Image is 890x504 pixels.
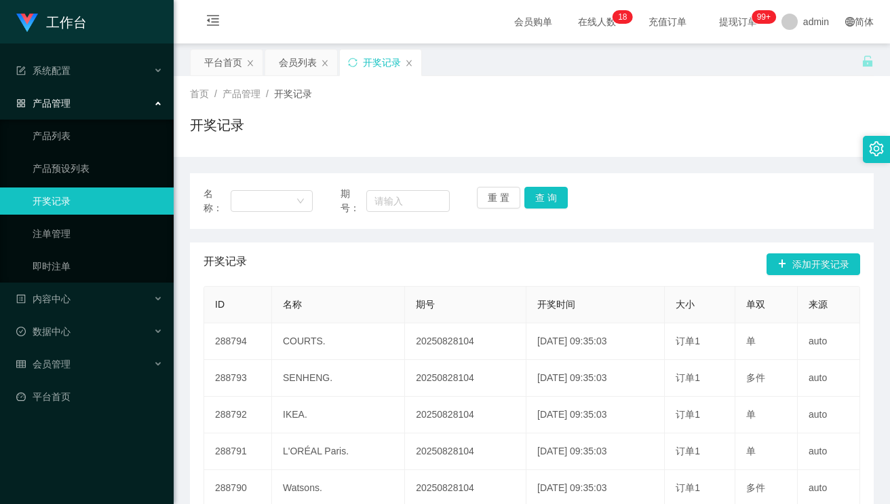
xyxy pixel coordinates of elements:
i: 图标: unlock [862,55,874,67]
button: 图标: plus添加开奖记录 [767,253,860,275]
td: SENHENG. [272,360,405,397]
span: 名称 [283,299,302,310]
td: auto [798,433,860,470]
td: [DATE] 09:35:03 [526,397,665,433]
p: 1 [618,10,623,24]
span: / [266,88,269,99]
a: 即时注单 [33,253,163,280]
span: 期号： [341,187,367,215]
td: 288793 [204,360,272,397]
span: 订单1 [676,446,700,456]
button: 重 置 [477,187,520,209]
td: 20250828104 [405,323,526,360]
div: 开奖记录 [363,50,401,75]
td: 288794 [204,323,272,360]
span: 会员管理 [16,359,71,370]
span: 单双 [746,299,765,310]
img: logo.9652507e.png [16,14,38,33]
i: 图标: profile [16,294,26,304]
a: 产品列表 [33,122,163,149]
span: 开奖记录 [274,88,312,99]
a: 图标: dashboard平台首页 [16,383,163,410]
span: 名称： [204,187,231,215]
td: [DATE] 09:35:03 [526,360,665,397]
span: 首页 [190,88,209,99]
a: 工作台 [16,16,87,27]
i: 图标: setting [869,141,884,156]
span: 开奖记录 [204,253,247,275]
i: 图标: down [296,197,305,206]
span: 产品管理 [222,88,260,99]
i: 图标: close [321,59,329,67]
input: 请输入 [366,190,450,212]
td: 20250828104 [405,360,526,397]
td: [DATE] 09:35:03 [526,433,665,470]
td: 288791 [204,433,272,470]
span: 订单1 [676,336,700,346]
span: 产品管理 [16,98,71,109]
td: auto [798,360,860,397]
td: [DATE] 09:35:03 [526,323,665,360]
td: auto [798,397,860,433]
p: 8 [623,10,627,24]
a: 开奖记录 [33,187,163,215]
i: 图标: appstore-o [16,98,26,108]
td: 20250828104 [405,433,526,470]
span: ID [215,299,225,310]
h1: 开奖记录 [190,115,244,135]
i: 图标: global [845,17,855,26]
span: 开奖时间 [537,299,575,310]
td: IKEA. [272,397,405,433]
span: 订单1 [676,482,700,493]
span: 期号 [416,299,435,310]
button: 查 询 [524,187,568,209]
a: 注单管理 [33,220,163,247]
span: 数据中心 [16,326,71,337]
i: 图标: table [16,359,26,369]
td: L'ORÉAL Paris. [272,433,405,470]
i: 图标: menu-fold [190,1,236,44]
span: 订单1 [676,372,700,383]
i: 图标: form [16,66,26,75]
td: auto [798,323,860,360]
h1: 工作台 [46,1,87,44]
span: 单 [746,446,756,456]
td: 288792 [204,397,272,433]
span: 提现订单 [712,17,764,26]
sup: 18 [613,10,632,24]
sup: 979 [752,10,776,24]
td: COURTS. [272,323,405,360]
span: 系统配置 [16,65,71,76]
span: 大小 [676,299,695,310]
span: 来源 [809,299,828,310]
i: 图标: close [246,59,254,67]
span: 多件 [746,372,765,383]
span: 内容中心 [16,293,71,304]
i: 图标: check-circle-o [16,327,26,336]
span: 单 [746,336,756,346]
div: 平台首页 [204,50,242,75]
span: 多件 [746,482,765,493]
div: 会员列表 [279,50,317,75]
i: 图标: sync [348,58,357,67]
span: 单 [746,409,756,420]
span: 在线人数 [571,17,623,26]
span: 订单1 [676,409,700,420]
i: 图标: close [405,59,413,67]
td: 20250828104 [405,397,526,433]
span: 充值订单 [642,17,693,26]
span: / [214,88,217,99]
a: 产品预设列表 [33,155,163,182]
